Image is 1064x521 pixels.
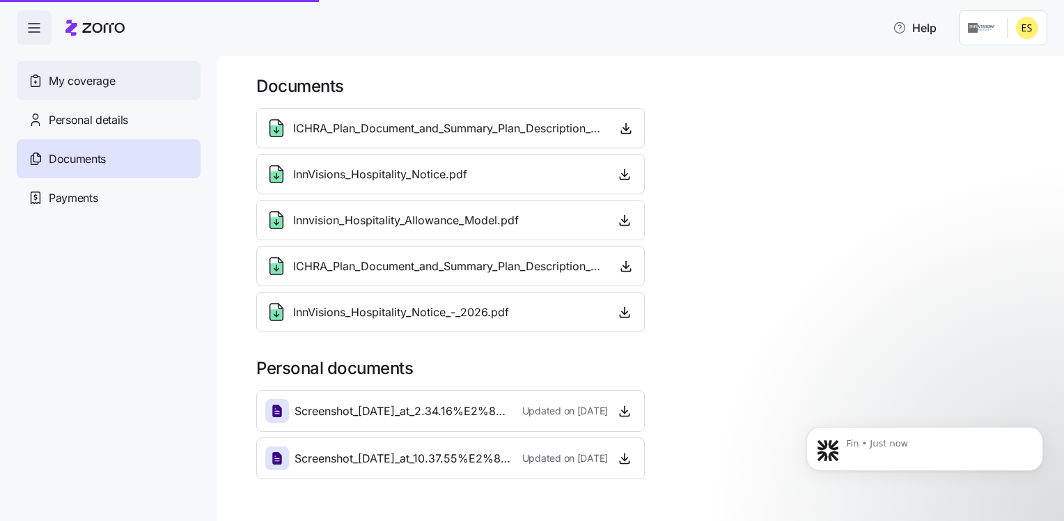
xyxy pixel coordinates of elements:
span: Help [893,20,937,36]
span: InnVisions_Hospitality_Notice_-_2026.pdf [293,304,509,321]
span: ICHRA_Plan_Document_and_Summary_Plan_Description_-_2025.pdf [293,120,605,137]
span: Innvision_Hospitality_Allowance_Model.pdf [293,212,519,229]
span: Personal details [49,111,128,129]
span: Updated on [DATE] [522,451,608,465]
span: Screenshot_[DATE]_at_2.34.16%E2%80%AFPM.png [295,403,511,420]
h1: Documents [256,75,1045,97]
img: fe7aed57232b2074f99fa537cb741e15 [1016,17,1038,39]
a: Documents [17,139,201,178]
a: Payments [17,178,201,217]
span: Documents [49,150,106,168]
a: My coverage [17,61,201,100]
iframe: Intercom notifications message [785,396,1064,514]
span: Screenshot_[DATE]_at_10.37.55%E2%80%AFAM.png [295,450,511,467]
span: ICHRA_Plan_Document_and_Summary_Plan_Description_-_2026.pdf [293,258,604,275]
span: Updated on [DATE] [522,404,608,418]
button: Help [882,14,948,42]
h1: Personal documents [256,357,1045,379]
span: Payments [49,189,97,207]
a: Personal details [17,100,201,139]
span: InnVisions_Hospitality_Notice.pdf [293,166,467,183]
img: Employer logo [968,20,996,36]
span: My coverage [49,72,115,90]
